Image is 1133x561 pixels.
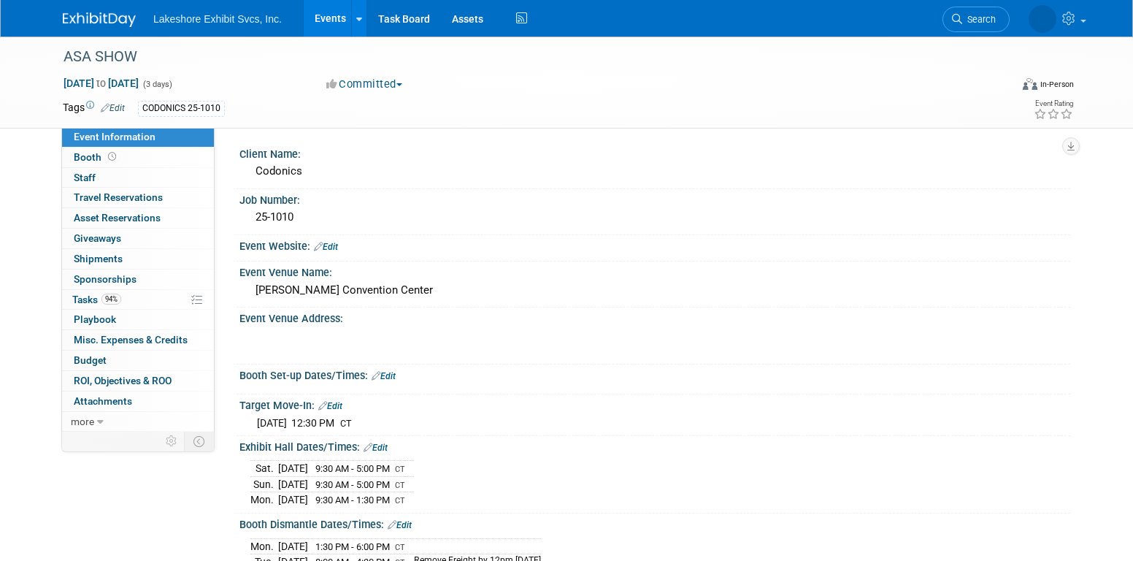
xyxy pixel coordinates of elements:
[250,492,278,508] td: Mon.
[74,151,119,163] span: Booth
[74,172,96,183] span: Staff
[74,232,121,244] span: Giveaways
[315,495,390,505] span: 9:30 AM - 1:30 PM
[101,103,125,113] a: Edit
[239,365,1070,383] div: Booth Set-up Dates/Times:
[257,417,334,429] span: [DATE] 12:30 PM
[1029,5,1056,33] img: MICHELLE MOYA
[278,492,308,508] td: [DATE]
[62,188,214,207] a: Travel Reservations
[138,101,225,116] div: CODONICS 25-1010
[250,538,278,554] td: Mon.
[94,77,108,89] span: to
[62,148,214,167] a: Booth
[62,310,214,329] a: Playbook
[250,461,278,477] td: Sat.
[315,479,390,490] span: 9:30 AM - 5:00 PM
[101,294,121,305] span: 94%
[58,44,988,70] div: ASA SHOW
[315,541,390,552] span: 1:30 PM - 6:00 PM
[314,242,338,252] a: Edit
[71,416,94,427] span: more
[62,208,214,228] a: Asset Reservations
[74,375,172,386] span: ROI, Objectives & ROO
[278,476,308,492] td: [DATE]
[239,143,1070,161] div: Client Name:
[74,334,188,346] span: Misc. Expenses & Credits
[74,212,161,224] span: Asset Reservations
[315,463,390,474] span: 9:30 AM - 5:00 PM
[74,354,107,366] span: Budget
[239,394,1070,413] div: Target Move-In:
[923,76,1074,98] div: Event Format
[250,279,1059,302] div: [PERSON_NAME] Convention Center
[72,294,121,305] span: Tasks
[395,543,405,552] span: CT
[62,229,214,248] a: Giveaways
[62,371,214,391] a: ROI, Objectives & ROO
[1023,78,1037,90] img: Format-Inperson.png
[105,151,119,162] span: Booth not reserved yet
[250,160,1059,183] div: Codonics
[239,308,1070,326] div: Event Venue Address:
[74,191,163,203] span: Travel Reservations
[62,249,214,269] a: Shipments
[74,395,132,407] span: Attachments
[942,7,1010,32] a: Search
[62,351,214,370] a: Budget
[62,127,214,147] a: Event Information
[153,13,282,25] span: Lakeshore Exhibit Svcs, Inc.
[250,206,1059,229] div: 25-1010
[62,330,214,350] a: Misc. Expenses & Credits
[318,401,342,411] a: Edit
[239,262,1070,280] div: Event Venue Name:
[185,432,215,451] td: Toggle Event Tabs
[388,520,412,530] a: Edit
[340,418,352,429] span: CT
[395,465,405,474] span: CT
[239,235,1070,254] div: Event Website:
[395,481,405,490] span: CT
[364,443,388,453] a: Edit
[62,270,214,289] a: Sponsorships
[239,436,1070,455] div: Exhibit Hall Dates/Times:
[1034,100,1073,107] div: Event Rating
[63,77,139,90] span: [DATE] [DATE]
[278,461,308,477] td: [DATE]
[962,14,996,25] span: Search
[239,514,1070,533] div: Booth Dismantle Dates/Times:
[62,168,214,188] a: Staff
[250,476,278,492] td: Sun.
[62,412,214,432] a: more
[63,100,125,117] td: Tags
[74,131,155,142] span: Event Information
[62,290,214,310] a: Tasks94%
[372,371,396,381] a: Edit
[74,253,123,264] span: Shipments
[239,189,1070,207] div: Job Number:
[321,77,408,92] button: Committed
[62,392,214,411] a: Attachments
[278,538,308,554] td: [DATE]
[142,80,172,89] span: (3 days)
[74,313,116,325] span: Playbook
[63,12,136,27] img: ExhibitDay
[395,496,405,505] span: CT
[1040,79,1074,90] div: In-Person
[159,432,185,451] td: Personalize Event Tab Strip
[74,273,137,285] span: Sponsorships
